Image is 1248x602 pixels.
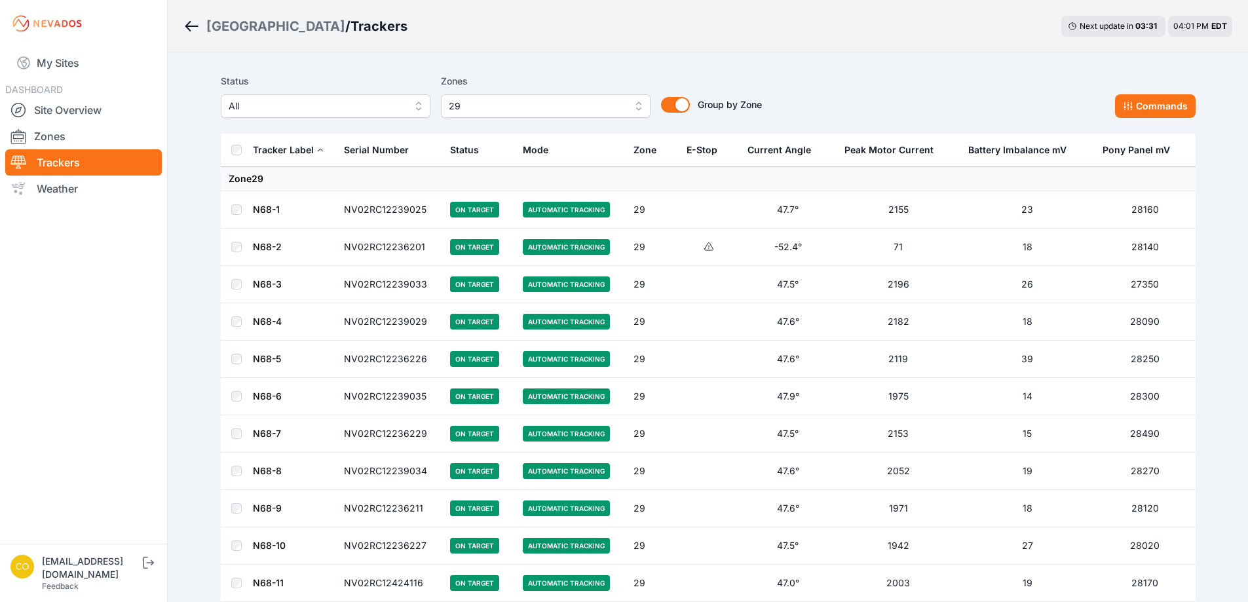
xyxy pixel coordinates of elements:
[1095,378,1196,415] td: 28300
[253,428,281,439] a: N68-7
[960,527,1094,565] td: 27
[960,453,1094,490] td: 19
[960,341,1094,378] td: 39
[5,97,162,123] a: Site Overview
[10,13,84,34] img: Nevados
[253,143,314,157] div: Tracker Label
[960,565,1094,602] td: 19
[253,390,282,402] a: N68-6
[1173,21,1209,31] span: 04:01 PM
[844,134,944,166] button: Peak Motor Current
[523,463,610,479] span: Automatic Tracking
[740,229,836,266] td: -52.4°
[253,577,284,588] a: N68-11
[626,191,679,229] td: 29
[687,134,728,166] button: E-Stop
[747,143,811,157] div: Current Angle
[740,490,836,527] td: 47.6°
[344,134,419,166] button: Serial Number
[345,17,350,35] span: /
[450,143,479,157] div: Status
[441,94,651,118] button: 29
[1115,94,1196,118] button: Commands
[740,527,836,565] td: 47.5°
[253,278,282,290] a: N68-3
[626,415,679,453] td: 29
[5,47,162,79] a: My Sites
[450,463,499,479] span: On Target
[1095,490,1196,527] td: 28120
[626,453,679,490] td: 29
[336,453,443,490] td: NV02RC12239034
[687,143,717,157] div: E-Stop
[450,388,499,404] span: On Target
[336,229,443,266] td: NV02RC12236201
[523,500,610,516] span: Automatic Tracking
[1095,341,1196,378] td: 28250
[837,229,960,266] td: 71
[350,17,407,35] h3: Trackers
[336,191,443,229] td: NV02RC12239025
[740,341,836,378] td: 47.6°
[633,143,656,157] div: Zone
[740,565,836,602] td: 47.0°
[837,565,960,602] td: 2003
[253,465,282,476] a: N68-8
[523,314,610,329] span: Automatic Tracking
[206,17,345,35] a: [GEOGRAPHIC_DATA]
[523,388,610,404] span: Automatic Tracking
[450,314,499,329] span: On Target
[523,239,610,255] span: Automatic Tracking
[960,229,1094,266] td: 18
[183,9,407,43] nav: Breadcrumb
[626,565,679,602] td: 29
[441,73,651,89] label: Zones
[449,98,624,114] span: 29
[1095,191,1196,229] td: 28160
[523,538,610,554] span: Automatic Tracking
[450,500,499,516] span: On Target
[1211,21,1227,31] span: EDT
[253,204,280,215] a: N68-1
[523,575,610,591] span: Automatic Tracking
[253,540,286,551] a: N68-10
[740,415,836,453] td: 47.5°
[837,266,960,303] td: 2196
[1095,527,1196,565] td: 28020
[740,266,836,303] td: 47.5°
[523,202,610,217] span: Automatic Tracking
[450,575,499,591] span: On Target
[626,229,679,266] td: 29
[968,143,1067,157] div: Battery Imbalance mV
[229,98,404,114] span: All
[626,490,679,527] td: 29
[450,239,499,255] span: On Target
[523,426,610,442] span: Automatic Tracking
[747,134,822,166] button: Current Angle
[968,134,1077,166] button: Battery Imbalance mV
[336,415,443,453] td: NV02RC12236229
[450,134,489,166] button: Status
[253,502,282,514] a: N68-9
[221,167,1196,191] td: Zone 29
[740,303,836,341] td: 47.6°
[5,149,162,176] a: Trackers
[336,303,443,341] td: NV02RC12239029
[837,490,960,527] td: 1971
[1095,303,1196,341] td: 28090
[336,565,443,602] td: NV02RC12424116
[740,191,836,229] td: 47.7°
[450,426,499,442] span: On Target
[523,276,610,292] span: Automatic Tracking
[960,191,1094,229] td: 23
[42,555,140,581] div: [EMAIL_ADDRESS][DOMAIN_NAME]
[626,378,679,415] td: 29
[960,303,1094,341] td: 18
[698,99,762,110] span: Group by Zone
[221,73,430,89] label: Status
[960,415,1094,453] td: 15
[837,341,960,378] td: 2119
[336,527,443,565] td: NV02RC12236227
[844,143,934,157] div: Peak Motor Current
[523,134,559,166] button: Mode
